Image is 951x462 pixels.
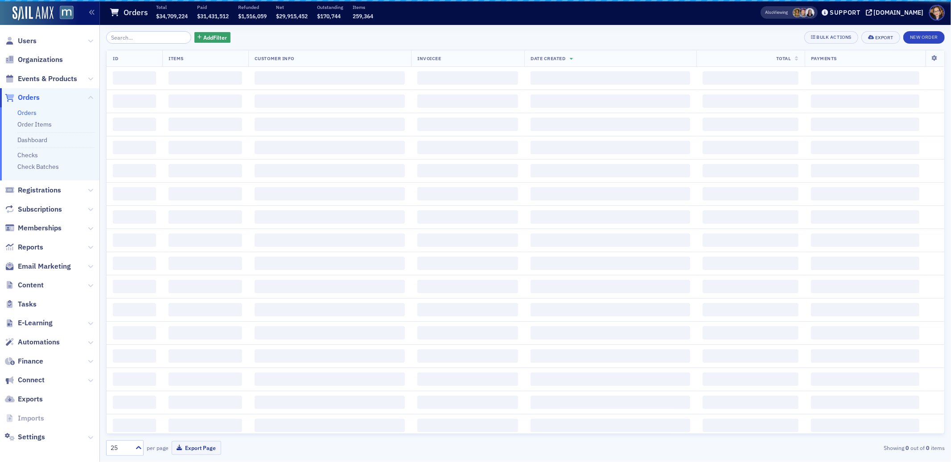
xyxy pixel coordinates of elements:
span: ‌ [811,349,919,363]
a: Check Batches [17,163,59,171]
span: ‌ [703,303,799,316]
span: ‌ [531,141,690,154]
span: ‌ [417,396,518,409]
span: ‌ [255,187,405,200]
p: Net [276,4,308,10]
span: ‌ [531,303,690,316]
span: ‌ [113,257,156,270]
span: ‌ [169,349,242,363]
span: Reports [18,242,43,252]
span: ‌ [811,303,919,316]
span: ‌ [417,233,518,247]
span: ‌ [255,419,405,432]
span: ‌ [169,419,242,432]
span: Imports [18,413,44,423]
span: Invoicee [417,55,441,61]
span: ‌ [531,419,690,432]
a: View Homepage [54,6,74,21]
span: Automations [18,337,60,347]
span: 259,364 [353,12,373,20]
span: ‌ [531,71,690,85]
span: $31,431,512 [197,12,229,20]
span: E-Learning [18,318,53,328]
a: Settings [5,432,45,442]
p: Paid [197,4,229,10]
span: ‌ [169,71,242,85]
span: Kelly Brown [805,8,815,17]
span: ‌ [811,71,919,85]
span: ‌ [703,326,799,339]
span: ‌ [811,210,919,224]
div: Also [766,9,774,15]
span: ‌ [255,326,405,339]
span: ‌ [255,118,405,131]
a: Finance [5,356,43,366]
span: ‌ [113,419,156,432]
a: Exports [5,394,43,404]
span: Memberships [18,223,62,233]
span: $34,709,224 [156,12,188,20]
span: ‌ [113,326,156,339]
span: Profile [929,5,945,20]
a: E-Learning [5,318,53,328]
div: Bulk Actions [817,35,852,40]
span: ‌ [417,118,518,131]
span: ‌ [703,141,799,154]
span: ‌ [811,233,919,247]
span: Email Marketing [18,262,71,271]
span: ‌ [417,280,518,293]
strong: 0 [904,444,910,452]
a: Checks [17,151,38,159]
div: Showing out of items [671,444,945,452]
input: Search… [106,31,191,44]
img: SailAMX [60,6,74,20]
span: ‌ [113,280,156,293]
span: ‌ [113,187,156,200]
span: Events & Products [18,74,77,84]
span: ‌ [417,349,518,363]
span: Registrations [18,185,61,195]
span: Viewing [766,9,788,16]
span: ‌ [531,257,690,270]
span: ‌ [811,141,919,154]
a: Connect [5,375,45,385]
span: ‌ [169,94,242,108]
span: ‌ [113,372,156,386]
span: ‌ [113,303,156,316]
span: ‌ [417,419,518,432]
a: SailAMX [12,6,54,20]
span: ‌ [255,233,405,247]
a: Tasks [5,299,37,309]
span: ‌ [703,210,799,224]
button: New Order [903,31,945,44]
a: Users [5,36,37,46]
span: Laura Swann [793,8,802,17]
span: $1,516,059 [238,12,267,20]
span: ‌ [703,118,799,131]
a: Reports [5,242,43,252]
h1: Orders [124,7,148,18]
span: ‌ [255,303,405,316]
span: ‌ [113,396,156,409]
a: Dashboard [17,136,47,144]
span: ‌ [255,349,405,363]
a: Email Marketing [5,262,71,271]
span: ‌ [531,372,690,386]
span: ‌ [113,210,156,224]
span: ‌ [417,210,518,224]
span: ‌ [169,372,242,386]
a: Content [5,280,44,290]
span: ‌ [417,372,518,386]
span: ‌ [811,94,919,108]
span: Orders [18,93,40,102]
span: ‌ [255,94,405,108]
a: New Order [903,33,945,41]
label: per page [147,444,169,452]
span: ‌ [169,257,242,270]
span: ‌ [113,118,156,131]
span: Finance [18,356,43,366]
span: ‌ [811,280,919,293]
span: ‌ [531,280,690,293]
p: Items [353,4,373,10]
a: Orders [17,109,37,117]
